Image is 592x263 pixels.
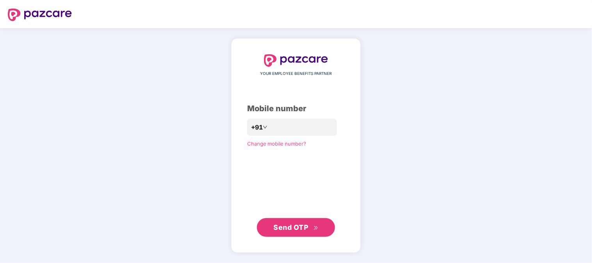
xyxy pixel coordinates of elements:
[263,125,267,130] span: down
[8,9,72,21] img: logo
[251,123,263,132] span: +91
[264,54,328,67] img: logo
[257,218,335,237] button: Send OTPdouble-right
[260,71,332,77] span: YOUR EMPLOYEE BENEFITS PARTNER
[274,223,308,231] span: Send OTP
[247,103,345,115] div: Mobile number
[247,140,306,147] a: Change mobile number?
[314,226,319,231] span: double-right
